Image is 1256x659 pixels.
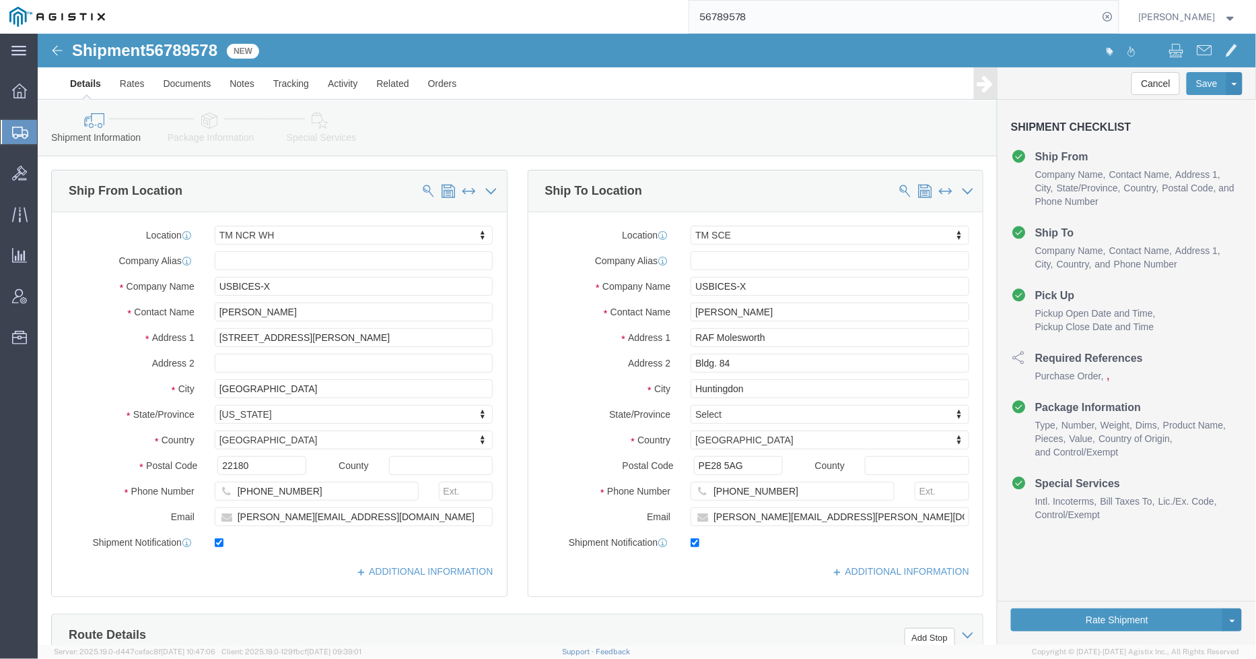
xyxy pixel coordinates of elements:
span: [DATE] 10:47:06 [161,648,215,656]
span: Server: 2025.19.0-d447cefac8f [54,648,215,656]
span: Client: 2025.19.0-129fbcf [221,648,361,656]
span: [DATE] 09:39:01 [307,648,361,656]
input: Search for shipment number, reference number [689,1,1098,33]
span: Andrew Wacyra [1139,9,1216,24]
a: Support [563,648,596,656]
iframe: FS Legacy Container [38,34,1256,645]
button: [PERSON_NAME] [1138,9,1238,25]
a: Feedback [596,648,630,656]
img: logo [9,7,105,27]
span: Copyright © [DATE]-[DATE] Agistix Inc., All Rights Reserved [1033,646,1240,658]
